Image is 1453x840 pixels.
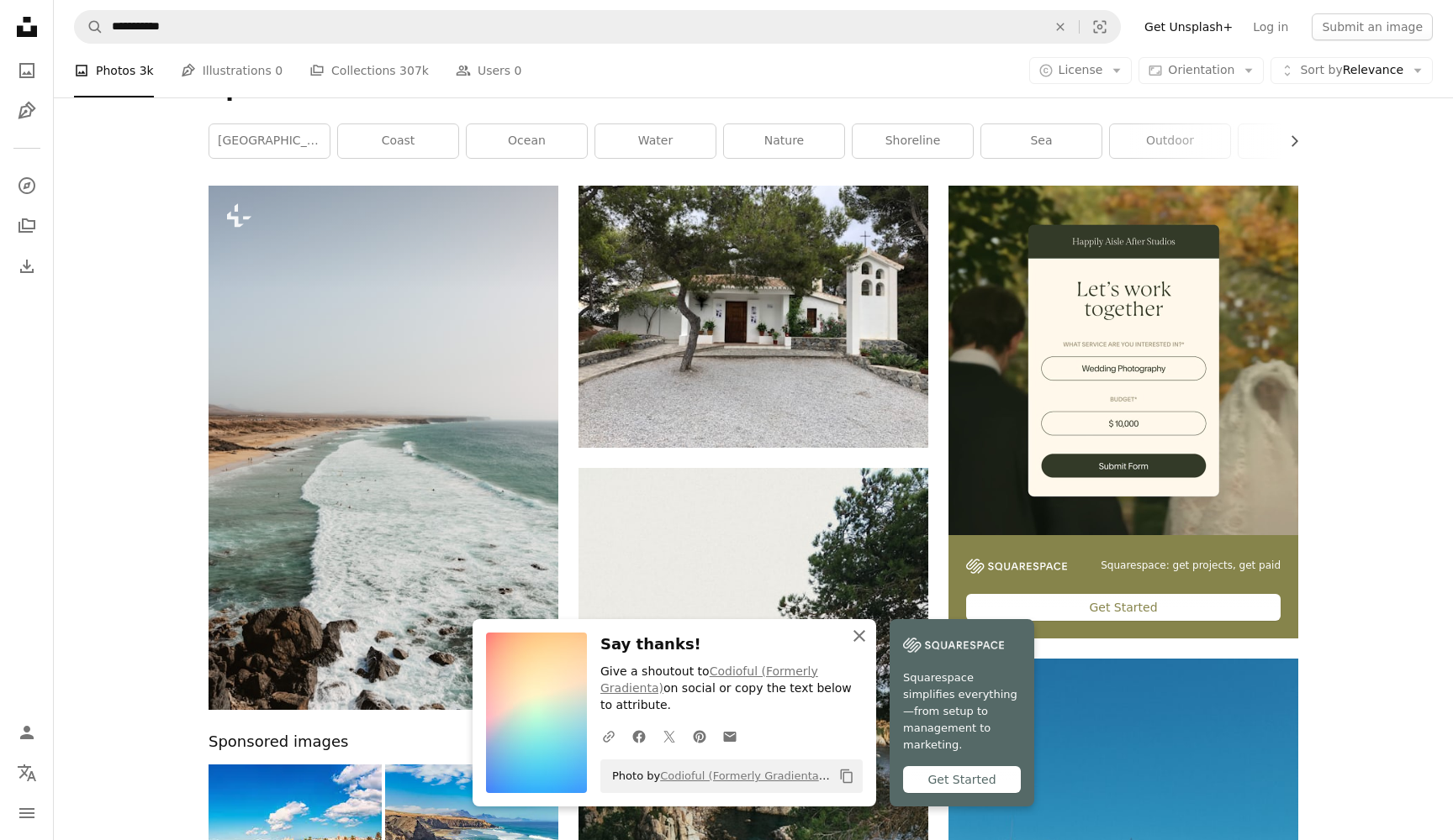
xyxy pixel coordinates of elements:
[10,249,44,283] a: Download History
[181,44,283,97] a: Illustrations 0
[966,559,1067,574] img: file-1747939142011-51e5cc87e3c9
[75,11,103,43] button: Search Unsplash
[903,633,1004,658] img: file-1747939142011-51e5cc87e3c9
[1110,124,1230,158] a: outdoor
[948,186,1298,638] a: Squarespace: get projects, get paidGet Started
[275,61,283,80] span: 0
[10,169,44,202] a: Explore
[832,762,861,790] button: Copy to clipboard
[654,719,684,753] a: Share on Twitter
[10,10,44,47] a: Home — Unsplash
[1134,13,1243,40] a: Get Unsplash+
[1312,13,1433,40] button: Submit an image
[600,633,863,657] h3: Say thanks!
[903,669,1021,753] span: Squarespace simplifies everything—from setup to management to marketing.
[724,124,844,158] a: nature
[467,124,587,158] a: ocean
[604,763,832,790] span: Photo by on
[1080,11,1120,43] button: Visual search
[1271,57,1433,84] button: Sort byRelevance
[209,124,330,158] a: [GEOGRAPHIC_DATA]
[399,61,429,80] span: 307k
[890,619,1034,806] a: Squarespace simplifies everything—from setup to management to marketing.Get Started
[684,719,715,753] a: Share on Pinterest
[10,756,44,790] button: Language
[1243,13,1298,40] a: Log in
[309,44,429,97] a: Collections 307k
[1042,11,1079,43] button: Clear
[1101,559,1281,573] span: Squarespace: get projects, get paid
[456,44,522,97] a: Users 0
[966,594,1281,621] div: Get Started
[600,664,818,695] a: Codioful (Formerly Gradienta)
[1059,63,1103,76] span: License
[1168,63,1234,76] span: Orientation
[903,766,1021,793] div: Get Started
[74,10,1121,44] form: Find visuals sitewide
[660,769,830,782] a: Codioful (Formerly Gradienta)
[715,719,745,753] a: Share over email
[515,61,522,80] span: 0
[10,716,44,749] a: Log in / Sign up
[853,124,973,158] a: shoreline
[10,796,44,830] button: Menu
[1279,124,1298,158] button: scroll list to the right
[10,94,44,128] a: Illustrations
[624,719,654,753] a: Share on Facebook
[209,730,348,754] span: Sponsored images
[10,209,44,243] a: Collections
[1300,63,1342,76] span: Sort by
[579,308,928,323] a: a white house with a tree in front of it
[209,439,558,454] a: a view of the ocean from a rocky cliff
[209,186,558,710] img: a view of the ocean from a rocky cliff
[10,54,44,87] a: Photos
[981,124,1102,158] a: sea
[948,186,1298,535] img: file-1747939393036-2c53a76c450aimage
[1139,57,1264,84] button: Orientation
[1239,124,1359,158] a: beach
[1300,62,1403,79] span: Relevance
[600,664,863,714] p: Give a shoutout to on social or copy the text below to attribute.
[579,186,928,448] img: a white house with a tree in front of it
[1029,57,1133,84] button: License
[595,124,716,158] a: water
[338,124,458,158] a: coast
